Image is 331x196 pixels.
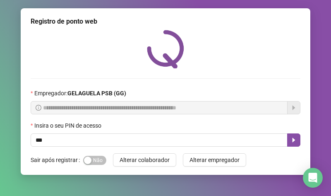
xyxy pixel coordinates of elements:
[31,153,83,167] label: Sair após registrar
[303,168,323,188] div: Open Intercom Messenger
[31,121,107,130] label: Insira o seu PIN de acesso
[147,30,184,68] img: QRPoint
[113,153,176,167] button: Alterar colaborador
[34,89,126,98] span: Empregador :
[183,153,246,167] button: Alterar empregador
[120,155,170,165] span: Alterar colaborador
[36,105,41,111] span: info-circle
[189,155,240,165] span: Alterar empregador
[67,90,126,97] strong: GELAGUELA PSB (GG)
[31,17,300,27] div: Registro de ponto web
[290,137,297,143] span: caret-right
